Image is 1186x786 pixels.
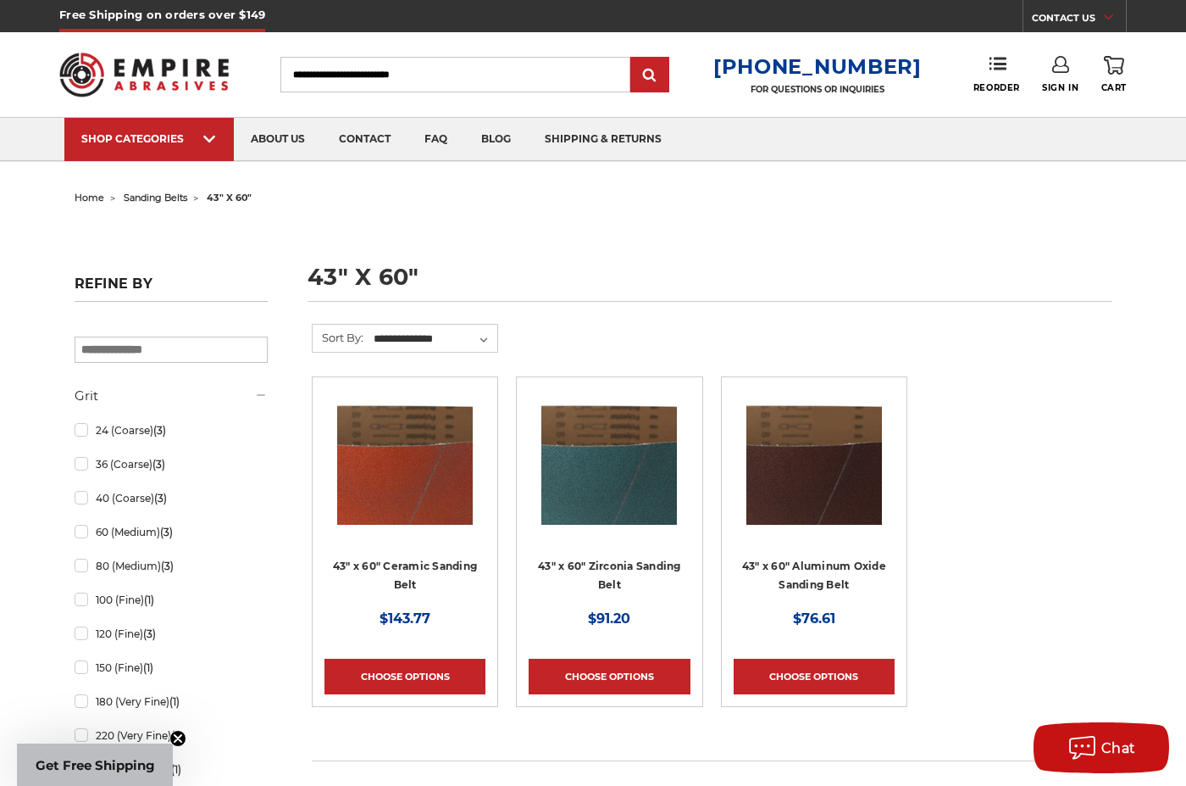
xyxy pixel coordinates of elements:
a: Choose Options [529,659,690,694]
a: faq [407,118,464,161]
span: Chat [1101,740,1136,756]
img: 43" x 60" Zirconia Sanding Belt [541,389,677,525]
a: 43" x 60" Zirconia Sanding Belt [538,560,681,592]
a: 43" x 60" Aluminum Oxide Sanding Belt [742,560,886,592]
img: Empire Abrasives [59,42,229,108]
a: sanding belts [124,192,187,203]
a: Choose Options [324,659,485,694]
a: 43" x 60" Ceramic Sanding Belt [333,560,477,592]
span: (3) [154,492,167,504]
h5: Grit [75,386,268,406]
a: [PHONE_NUMBER] [713,54,922,79]
a: Cart [1101,56,1127,93]
a: 220 (Very Fine) [75,721,268,750]
a: 80 (Medium) [75,551,268,581]
a: 120 (Fine) [75,619,268,649]
span: (1) [171,763,181,776]
a: CONTACT US [1032,8,1126,32]
a: 60 (Medium) [75,517,268,547]
p: FOR QUESTIONS OR INQUIRIES [713,84,922,95]
div: SHOP CATEGORIES [81,132,217,145]
span: (3) [143,627,156,640]
a: blog [464,118,528,161]
a: Reorder [973,56,1020,92]
input: Submit [633,59,667,92]
span: $76.61 [793,610,835,627]
a: 180 (Very Fine) [75,687,268,716]
div: Get Free ShippingClose teaser [17,744,173,786]
a: about us [234,118,322,161]
span: (1) [143,661,153,674]
a: home [75,192,104,203]
span: (1) [144,594,154,606]
span: (1) [171,729,181,742]
a: contact [322,118,407,161]
span: Sign In [1042,82,1078,93]
span: $91.20 [588,610,630,627]
a: 43" x 60" Aluminum Oxide Sanding Belt [734,389,895,550]
span: (3) [160,526,173,538]
a: 43" x 60" Zirconia Sanding Belt [529,389,690,550]
span: (3) [152,458,165,471]
a: 100 (Fine) [75,585,268,615]
span: 43" x 60" [207,192,252,203]
span: (1) [169,695,180,708]
button: Chat [1034,722,1169,773]
span: $143.77 [380,610,430,627]
h1: 43" x 60" [308,265,1111,302]
a: 40 (Coarse) [75,483,268,513]
span: (3) [153,424,166,437]
label: Sort By: [313,325,363,350]
a: 36 (Coarse) [75,449,268,479]
span: Cart [1101,82,1127,93]
h5: Refine by [75,276,268,302]
span: Get Free Shipping [36,757,155,773]
a: shipping & returns [528,118,679,161]
span: Reorder [973,82,1020,93]
a: 150 (Fine) [75,653,268,683]
a: 43" x 60" Ceramic Sanding Belt [324,389,485,550]
img: 43" x 60" Ceramic Sanding Belt [337,389,473,525]
button: Close teaser [169,730,186,747]
span: (3) [161,560,174,572]
a: 24 (Coarse) [75,415,268,445]
a: Choose Options [734,659,895,694]
select: Sort By: [371,326,497,352]
img: 43" x 60" Aluminum Oxide Sanding Belt [746,389,882,525]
